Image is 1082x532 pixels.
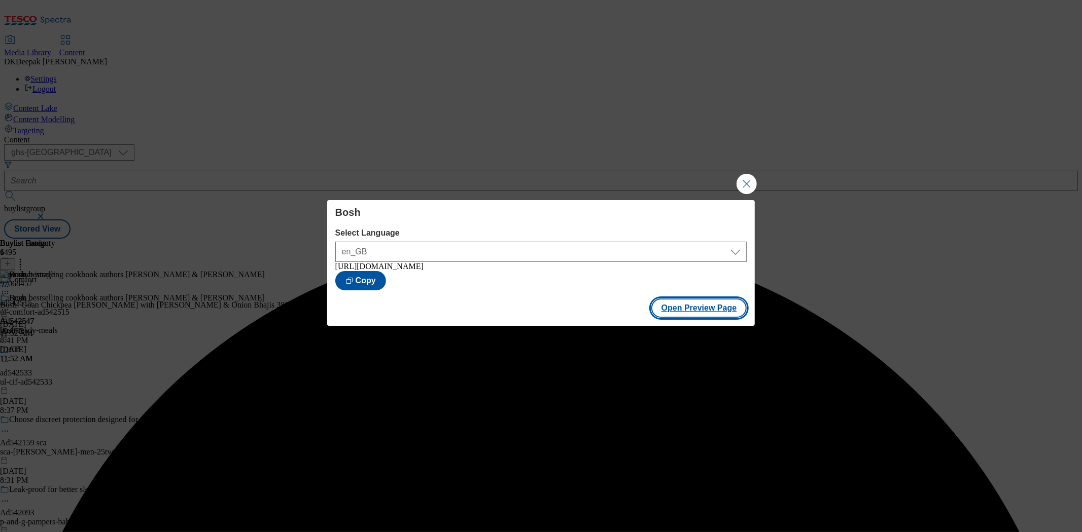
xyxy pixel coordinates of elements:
div: Modal [327,200,755,326]
button: Open Preview Page [651,298,747,318]
label: Select Language [335,229,747,238]
div: [URL][DOMAIN_NAME] [335,262,747,271]
button: Copy [335,271,386,290]
button: Close Modal [737,174,757,194]
h4: Bosh [335,206,747,218]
